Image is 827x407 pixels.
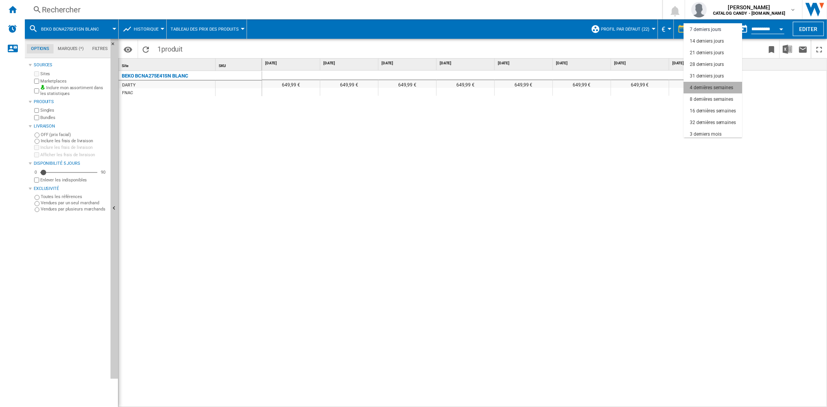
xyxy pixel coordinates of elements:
[690,96,733,103] div: 8 dernières semaines
[690,26,721,33] div: 7 derniers jours
[690,119,736,126] div: 32 dernières semaines
[690,38,724,45] div: 14 derniers jours
[690,131,722,138] div: 3 derniers mois
[690,108,736,114] div: 16 dernières semaines
[690,61,724,68] div: 28 derniers jours
[690,73,724,79] div: 31 derniers jours
[690,85,733,91] div: 4 dernières semaines
[690,50,724,56] div: 21 derniers jours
